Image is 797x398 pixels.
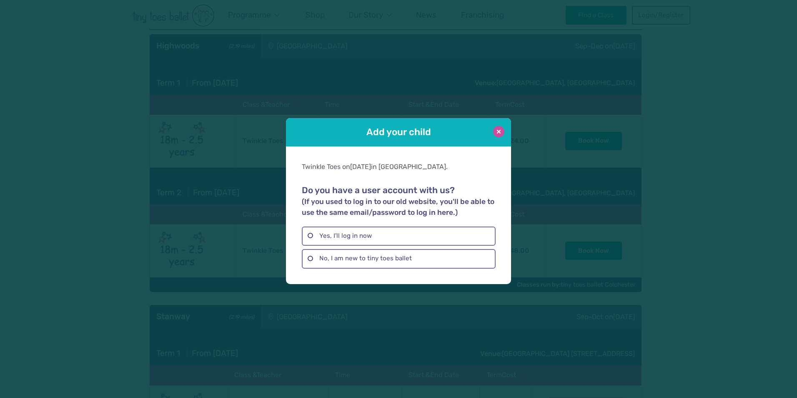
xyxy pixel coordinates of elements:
label: No, I am new to tiny toes ballet [302,249,495,268]
div: Twinkle Toes on in [GEOGRAPHIC_DATA]. [302,162,495,171]
h2: Do you have a user account with us? [302,185,495,218]
label: Yes, I'll log in now [302,227,495,246]
small: (If you used to log in to our old website, you'll be able to use the same email/password to log i... [302,197,494,217]
span: [DATE] [350,163,371,171]
h1: Add your child [309,126,488,139]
